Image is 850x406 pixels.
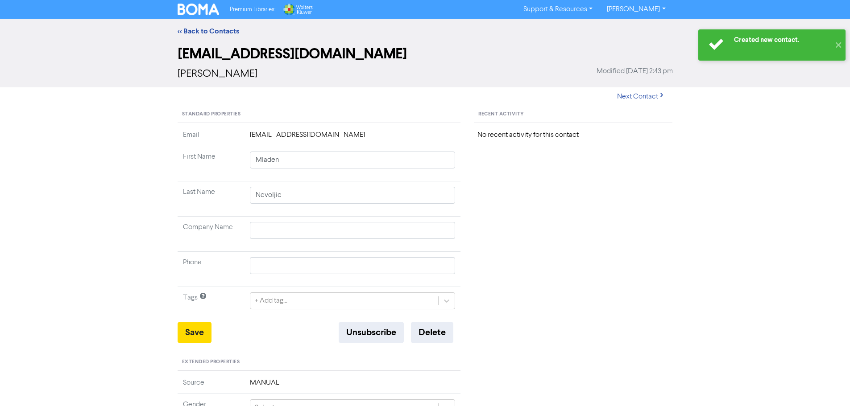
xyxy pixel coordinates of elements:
[600,2,672,16] a: [PERSON_NAME]
[474,106,672,123] div: Recent Activity
[339,322,404,343] button: Unsubscribe
[734,35,830,45] div: Created new contact.
[411,322,453,343] button: Delete
[805,363,850,406] iframe: Chat Widget
[178,377,245,394] td: Source
[178,45,673,62] h2: [EMAIL_ADDRESS][DOMAIN_NAME]
[178,287,245,322] td: Tags
[516,2,600,16] a: Support & Resources
[178,217,245,252] td: Company Name
[245,377,461,394] td: MANUAL
[230,7,275,12] span: Premium Libraries:
[178,181,245,217] td: Last Name
[178,106,461,123] div: Standard Properties
[255,295,287,306] div: + Add tag...
[282,4,313,15] img: Wolters Kluwer
[178,146,245,181] td: First Name
[178,27,239,36] a: << Back to Contacts
[178,4,220,15] img: BOMA Logo
[178,69,257,79] span: [PERSON_NAME]
[178,130,245,146] td: Email
[245,130,461,146] td: [EMAIL_ADDRESS][DOMAIN_NAME]
[597,66,673,77] span: Modified [DATE] 2:43 pm
[178,252,245,287] td: Phone
[477,130,669,140] div: No recent activity for this contact
[178,322,211,343] button: Save
[610,87,673,106] button: Next Contact
[178,354,461,371] div: Extended Properties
